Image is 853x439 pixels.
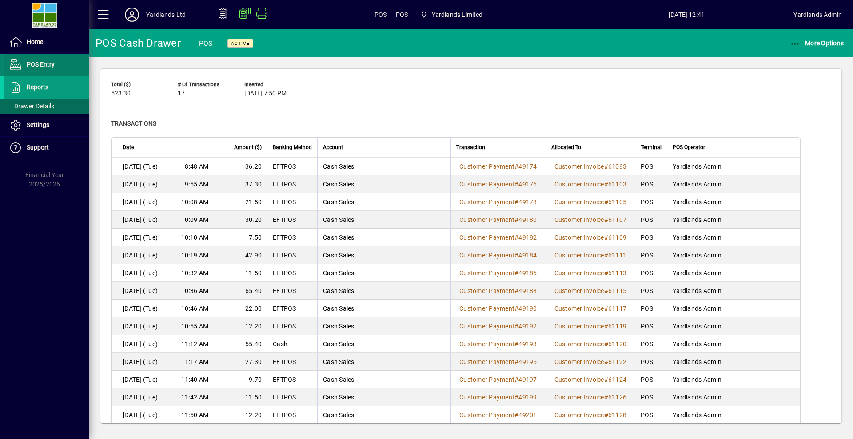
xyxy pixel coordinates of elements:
td: 11.50 [214,264,267,282]
td: POS [635,388,667,406]
span: Settings [27,121,49,128]
span: 49178 [518,198,537,206]
span: 49195 [518,358,537,365]
a: Customer Payment#49176 [456,179,540,189]
a: Customer Invoice#61117 [551,304,630,313]
td: Cash Sales [317,158,450,175]
span: # [514,181,518,188]
td: EFTPOS [267,211,317,229]
td: EFTPOS [267,353,317,371]
span: POS Entry [27,61,55,68]
td: 9.70 [214,371,267,388]
div: Yardlands Ltd [146,8,186,22]
td: EFTPOS [267,282,317,300]
td: 12.20 [214,406,267,424]
span: Transaction [456,142,485,152]
span: Customer Invoice [554,305,604,312]
td: Yardlands Admin [667,406,800,424]
a: Customer Invoice#61103 [551,179,630,189]
td: Yardlands Admin [667,158,800,175]
span: [DATE] (Tue) [123,322,158,331]
a: Customer Payment#49178 [456,197,540,207]
td: 12.20 [214,317,267,335]
span: 11:17 AM [181,357,208,366]
td: POS [635,406,667,424]
a: Customer Payment#49197 [456,375,540,384]
span: Transactions [111,120,156,127]
td: 7.50 [214,229,267,246]
span: 49199 [518,394,537,401]
span: # [604,216,608,223]
span: Banking Method [273,142,312,152]
span: 49176 [518,181,537,188]
td: Yardlands Admin [667,353,800,371]
span: Customer Payment [459,394,514,401]
span: # [514,376,518,383]
span: 8:48 AM [185,162,208,171]
span: Inserted [244,82,298,87]
span: Support [27,144,49,151]
td: EFTPOS [267,371,317,388]
td: 30.20 [214,211,267,229]
td: POS [635,211,667,229]
span: 61113 [608,269,626,277]
a: Customer Payment#49188 [456,286,540,296]
td: Yardlands Admin [667,371,800,388]
td: POS [635,300,667,317]
a: Customer Invoice#61119 [551,321,630,331]
td: 55.40 [214,335,267,353]
span: # [514,252,518,259]
td: Yardlands Admin [667,335,800,353]
a: Customer Invoice#61113 [551,268,630,278]
td: Cash Sales [317,406,450,424]
td: Yardlands Admin [667,388,800,406]
span: Customer Payment [459,252,514,259]
span: Customer Payment [459,198,514,206]
a: Customer Invoice#61115 [551,286,630,296]
span: POS [375,8,387,22]
div: POS Cash Drawer [96,36,181,50]
td: Yardlands Admin [667,317,800,335]
td: Yardlands Admin [667,175,800,193]
td: Cash Sales [317,300,450,317]
td: Yardlands Admin [667,264,800,282]
span: Home [27,38,43,45]
span: # [514,394,518,401]
span: # [604,287,608,294]
span: 10:36 AM [181,286,208,295]
a: Customer Payment#49190 [456,304,540,313]
span: Drawer Details [9,103,54,110]
span: Customer Invoice [554,394,604,401]
td: 36.20 [214,158,267,175]
span: POS Operator [673,142,705,152]
span: [DATE] 7:50 PM [244,90,287,97]
span: # [604,340,608,348]
span: 61119 [608,323,626,330]
span: Account [323,142,343,152]
span: 523.30 [111,90,131,97]
a: Customer Invoice#61109 [551,233,630,242]
span: 61107 [608,216,626,223]
a: Support [4,137,89,159]
span: POS [396,8,408,22]
td: 21.50 [214,193,267,211]
span: 10:08 AM [181,198,208,206]
span: 49182 [518,234,537,241]
span: # [604,358,608,365]
span: # [604,252,608,259]
a: Customer Payment#49193 [456,339,540,349]
td: 11.50 [214,388,267,406]
span: 61120 [608,340,626,348]
span: Customer Payment [459,323,514,330]
td: Cash Sales [317,175,450,193]
span: Customer Invoice [554,358,604,365]
td: Cash [267,335,317,353]
span: 10:10 AM [181,233,208,242]
a: Customer Payment#49186 [456,268,540,278]
span: 49184 [518,252,537,259]
a: Customer Invoice#61128 [551,410,630,420]
td: EFTPOS [267,264,317,282]
a: Customer Invoice#61093 [551,162,630,171]
td: POS [635,353,667,371]
a: Customer Payment#49195 [456,357,540,367]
